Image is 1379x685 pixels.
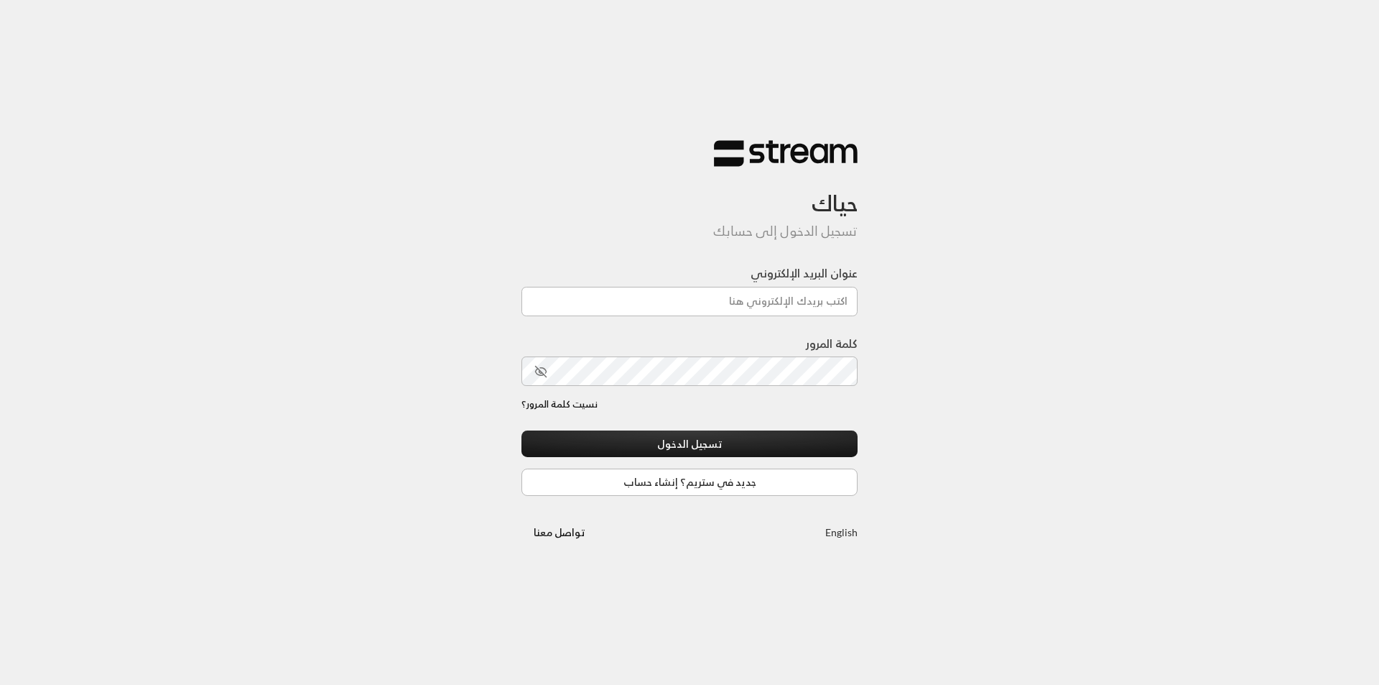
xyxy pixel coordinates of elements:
img: Stream Logo [714,139,858,167]
button: toggle password visibility [529,359,553,384]
label: عنوان البريد الإلكتروني [751,265,858,282]
a: نسيت كلمة المرور؟ [521,397,598,412]
a: تواصل معنا [521,523,597,541]
h5: تسجيل الدخول إلى حسابك [521,224,858,239]
a: جديد في ستريم؟ إنشاء حساب [521,469,858,495]
input: اكتب بريدك الإلكتروني هنا [521,287,858,316]
a: English [825,519,858,546]
label: كلمة المرور [806,335,858,352]
button: تسجيل الدخول [521,431,858,457]
button: تواصل معنا [521,519,597,546]
h3: حياك [521,167,858,217]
